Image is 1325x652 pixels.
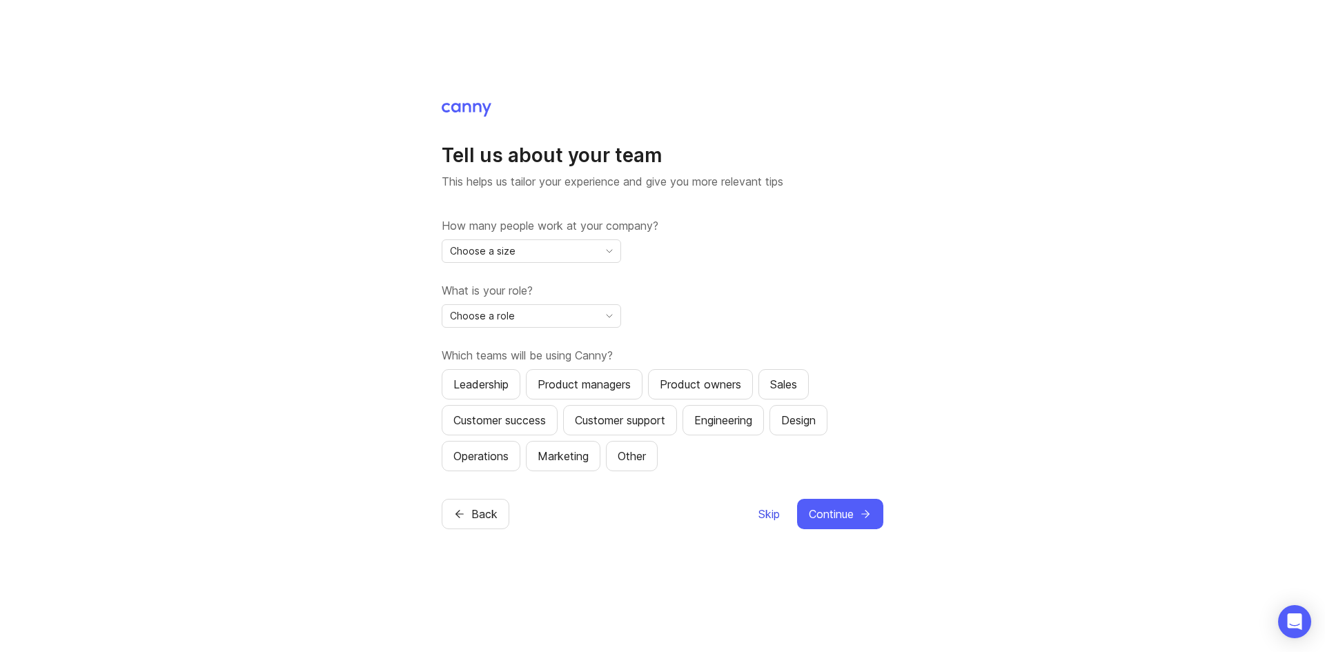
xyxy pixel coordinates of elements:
[770,376,797,393] div: Sales
[526,369,642,399] button: Product managers
[694,412,752,428] div: Engineering
[660,376,741,393] div: Product owners
[575,412,665,428] div: Customer support
[442,347,883,364] label: Which teams will be using Canny?
[781,412,816,428] div: Design
[769,405,827,435] button: Design
[442,441,520,471] button: Operations
[442,143,883,168] h1: Tell us about your team
[450,308,515,324] span: Choose a role
[618,448,646,464] div: Other
[809,506,854,522] span: Continue
[606,441,658,471] button: Other
[563,405,677,435] button: Customer support
[758,369,809,399] button: Sales
[598,246,620,257] svg: toggle icon
[453,376,509,393] div: Leadership
[442,304,621,328] div: toggle menu
[442,217,883,234] label: How many people work at your company?
[797,499,883,529] button: Continue
[453,448,509,464] div: Operations
[758,506,780,522] span: Skip
[538,448,589,464] div: Marketing
[450,244,516,259] span: Choose a size
[442,499,509,529] button: Back
[442,369,520,399] button: Leadership
[442,103,491,117] img: Canny Home
[648,369,753,399] button: Product owners
[598,310,620,322] svg: toggle icon
[442,173,883,190] p: This helps us tailor your experience and give you more relevant tips
[442,405,558,435] button: Customer success
[1278,605,1311,638] div: Open Intercom Messenger
[453,412,546,428] div: Customer success
[471,506,498,522] span: Back
[538,376,631,393] div: Product managers
[526,441,600,471] button: Marketing
[683,405,764,435] button: Engineering
[442,282,883,299] label: What is your role?
[442,239,621,263] div: toggle menu
[758,499,781,529] button: Skip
